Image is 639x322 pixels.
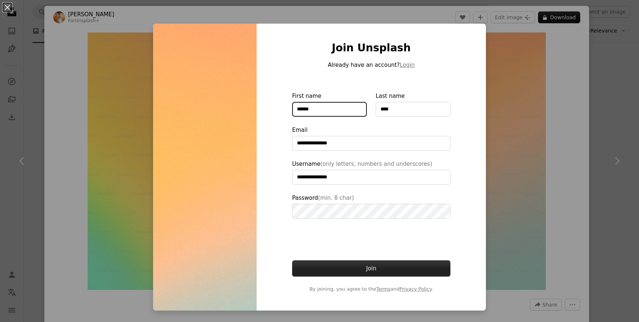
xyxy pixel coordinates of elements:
[292,126,450,151] label: Email
[292,285,450,293] span: By joining, you agree to the and .
[292,260,450,277] button: Join
[320,161,432,167] span: (only letters, numbers and underscores)
[292,170,450,185] input: Username(only letters, numbers and underscores)
[400,61,415,69] button: Login
[318,195,354,201] span: (min. 8 char)
[292,193,450,219] label: Password
[153,24,257,311] img: premium_photo-1701462778070-b205ae2262ff
[292,92,367,117] label: First name
[376,92,450,117] label: Last name
[292,61,450,69] p: Already have an account?
[376,102,450,117] input: Last name
[292,160,450,185] label: Username
[292,102,367,117] input: First name
[292,204,450,219] input: Password(min. 8 char)
[376,286,390,292] a: Terms
[292,136,450,151] input: Email
[292,41,450,55] h1: Join Unsplash
[399,286,432,292] a: Privacy Policy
